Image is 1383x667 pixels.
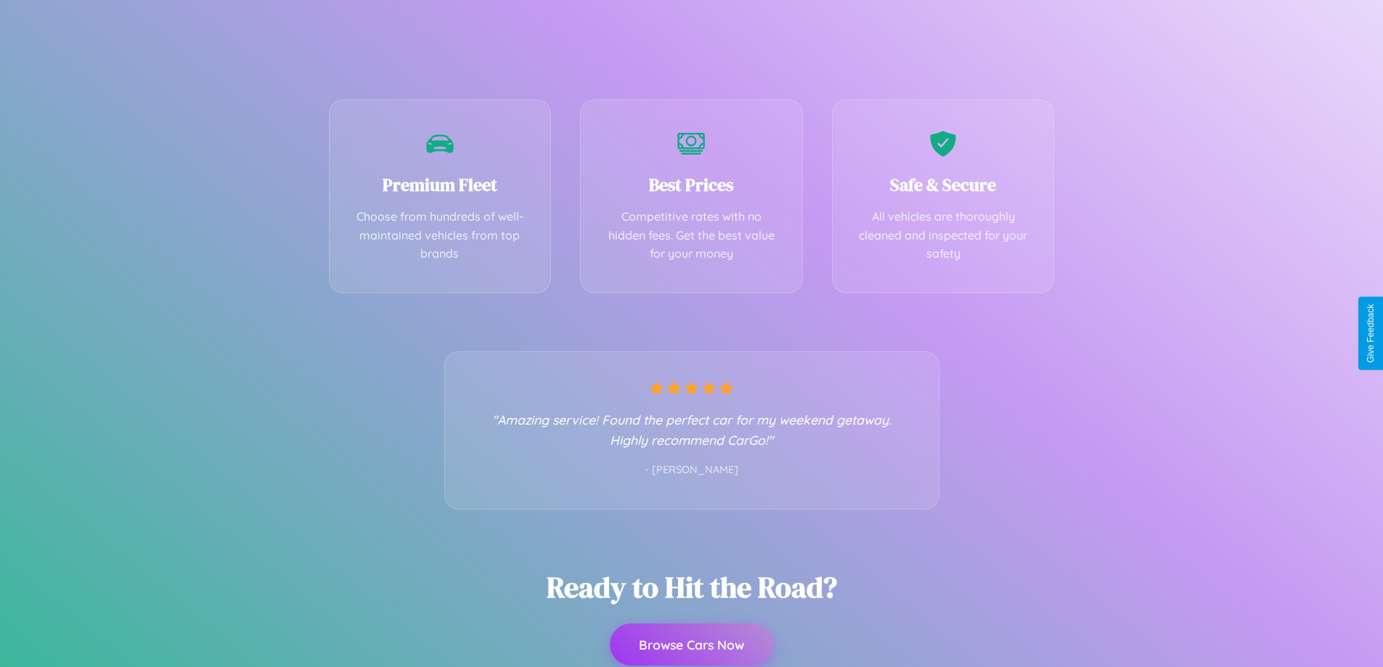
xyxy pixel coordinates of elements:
p: All vehicles are thoroughly cleaned and inspected for your safety [854,208,1032,263]
h2: Ready to Hit the Road? [547,568,837,607]
p: Choose from hundreds of well-maintained vehicles from top brands [351,208,529,263]
div: Give Feedback [1366,304,1376,363]
p: Competitive rates with no hidden fees. Get the best value for your money [603,208,780,263]
h3: Premium Fleet [351,173,529,197]
p: - [PERSON_NAME] [474,461,910,480]
h3: Safe & Secure [854,173,1032,197]
p: "Amazing service! Found the perfect car for my weekend getaway. Highly recommend CarGo!" [474,409,910,450]
button: Browse Cars Now [610,623,773,666]
h3: Best Prices [603,173,780,197]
